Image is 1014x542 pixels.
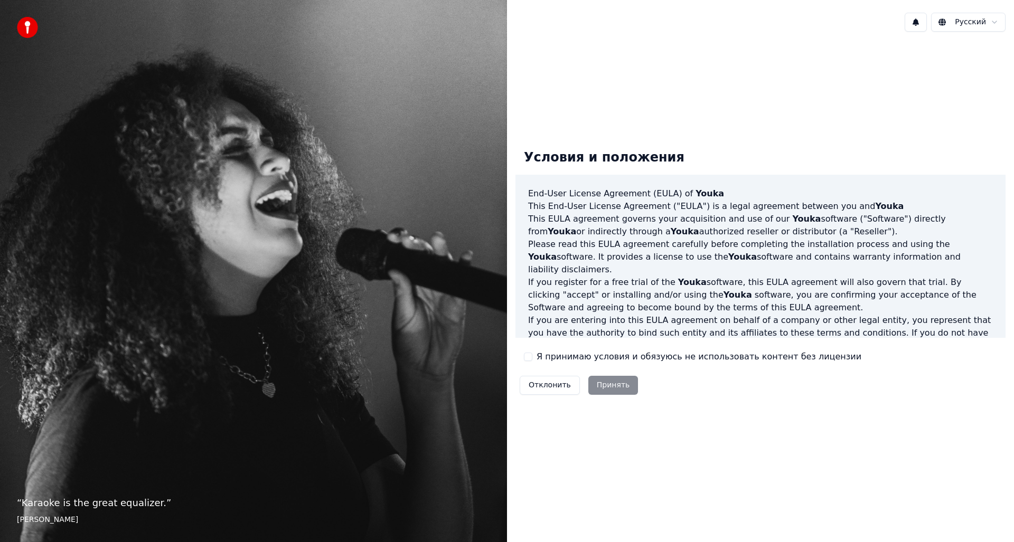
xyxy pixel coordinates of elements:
[17,17,38,38] img: youka
[537,350,861,363] label: Я принимаю условия и обязуюсь не использовать контент без лицензии
[528,252,557,262] span: Youka
[520,376,580,395] button: Отклонить
[528,187,993,200] h3: End-User License Agreement (EULA) of
[678,277,707,287] span: Youka
[875,201,904,211] span: Youka
[528,276,993,314] p: If you register for a free trial of the software, this EULA agreement will also govern that trial...
[548,226,576,236] span: Youka
[671,226,699,236] span: Youka
[792,214,821,224] span: Youka
[17,496,490,510] p: “ Karaoke is the great equalizer. ”
[528,238,993,276] p: Please read this EULA agreement carefully before completing the installation process and using th...
[515,141,693,175] div: Условия и положения
[696,188,724,198] span: Youka
[528,314,993,365] p: If you are entering into this EULA agreement on behalf of a company or other legal entity, you re...
[528,213,993,238] p: This EULA agreement governs your acquisition and use of our software ("Software") directly from o...
[528,200,993,213] p: This End-User License Agreement ("EULA") is a legal agreement between you and
[728,252,757,262] span: Youka
[724,290,752,300] span: Youka
[17,515,490,525] footer: [PERSON_NAME]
